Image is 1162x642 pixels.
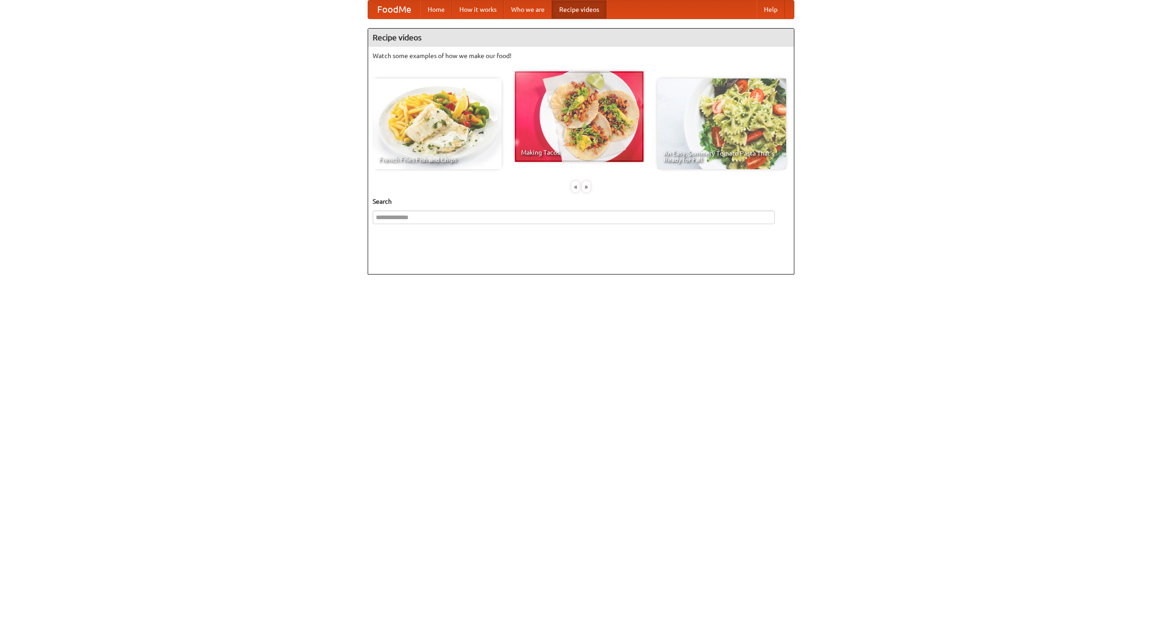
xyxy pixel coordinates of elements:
[420,0,452,19] a: Home
[657,78,786,169] a: An Easy, Summery Tomato Pasta That's Ready for Fall
[582,181,591,192] div: »
[515,71,644,162] a: Making Tacos
[373,197,789,206] h5: Search
[664,150,780,163] span: An Easy, Summery Tomato Pasta That's Ready for Fall
[368,29,794,47] h4: Recipe videos
[521,149,637,156] span: Making Tacos
[552,0,606,19] a: Recipe videos
[504,0,552,19] a: Who we are
[757,0,785,19] a: Help
[452,0,504,19] a: How it works
[379,157,495,163] span: French Fries Fish and Chips
[571,181,580,192] div: «
[373,51,789,60] p: Watch some examples of how we make our food!
[373,78,502,169] a: French Fries Fish and Chips
[368,0,420,19] a: FoodMe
